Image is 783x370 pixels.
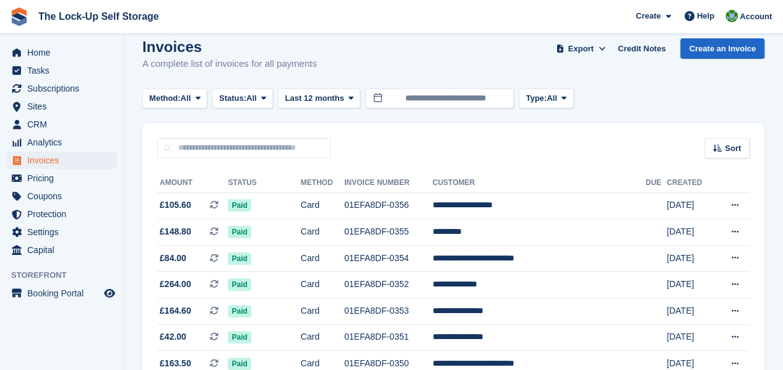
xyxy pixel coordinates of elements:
button: Method: All [142,88,207,109]
img: stora-icon-8386f47178a22dfd0bd8f6a31ec36ba5ce8667c1dd55bd0f319d3a0aa187defe.svg [10,7,28,26]
td: [DATE] [667,272,714,298]
span: Paid [228,226,251,238]
td: [DATE] [667,298,714,325]
span: Last 12 months [285,92,344,105]
a: Create an Invoice [680,38,764,59]
h1: Invoices [142,38,317,55]
td: [DATE] [667,219,714,246]
span: Paid [228,331,251,343]
td: Card [301,298,344,325]
a: menu [6,116,117,133]
button: Status: All [212,88,273,109]
span: Protection [27,205,102,223]
a: menu [6,152,117,169]
span: Invoices [27,152,102,169]
button: Export [553,38,608,59]
a: menu [6,205,117,223]
span: Paid [228,252,251,265]
a: menu [6,62,117,79]
span: Status: [219,92,246,105]
span: Paid [228,199,251,212]
td: [DATE] [667,192,714,219]
td: 01EFA8DF-0353 [344,298,433,325]
a: Credit Notes [613,38,670,59]
th: Created [667,173,714,193]
a: menu [6,241,117,259]
span: Analytics [27,134,102,151]
td: Card [301,192,344,219]
span: All [181,92,191,105]
button: Type: All [519,88,573,109]
span: CRM [27,116,102,133]
span: Paid [228,278,251,291]
span: Subscriptions [27,80,102,97]
a: menu [6,98,117,115]
th: Customer [433,173,646,193]
span: Method: [149,92,181,105]
th: Status [228,173,300,193]
span: Pricing [27,170,102,187]
a: menu [6,187,117,205]
span: £148.80 [160,225,191,238]
td: 01EFA8DF-0356 [344,192,433,219]
span: Coupons [27,187,102,205]
a: menu [6,134,117,151]
img: Andrew Beer [725,10,738,22]
th: Amount [157,173,228,193]
span: £84.00 [160,252,186,265]
span: Tasks [27,62,102,79]
td: 01EFA8DF-0351 [344,324,433,351]
span: Home [27,44,102,61]
td: 01EFA8DF-0352 [344,272,433,298]
a: menu [6,223,117,241]
span: Export [568,43,594,55]
span: £163.50 [160,357,191,370]
td: [DATE] [667,245,714,272]
th: Due [646,173,667,193]
span: £105.60 [160,199,191,212]
a: menu [6,285,117,302]
td: 01EFA8DF-0355 [344,219,433,246]
span: Paid [228,358,251,370]
td: Card [301,324,344,351]
a: Preview store [102,286,117,301]
a: menu [6,44,117,61]
button: Last 12 months [278,88,360,109]
a: The Lock-Up Self Storage [33,6,164,27]
span: Sort [725,142,741,155]
span: Booking Portal [27,285,102,302]
span: Paid [228,305,251,317]
span: Capital [27,241,102,259]
span: All [246,92,257,105]
td: Card [301,245,344,272]
th: Method [301,173,344,193]
span: £164.60 [160,304,191,317]
span: Storefront [11,269,123,282]
span: All [547,92,557,105]
td: Card [301,272,344,298]
th: Invoice Number [344,173,433,193]
a: menu [6,170,117,187]
span: Create [636,10,660,22]
p: A complete list of invoices for all payments [142,57,317,71]
span: Sites [27,98,102,115]
td: Card [301,219,344,246]
td: 01EFA8DF-0354 [344,245,433,272]
td: [DATE] [667,324,714,351]
span: Help [697,10,714,22]
span: Account [740,11,772,23]
a: menu [6,80,117,97]
span: £42.00 [160,330,186,343]
span: £264.00 [160,278,191,291]
span: Type: [526,92,547,105]
span: Settings [27,223,102,241]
